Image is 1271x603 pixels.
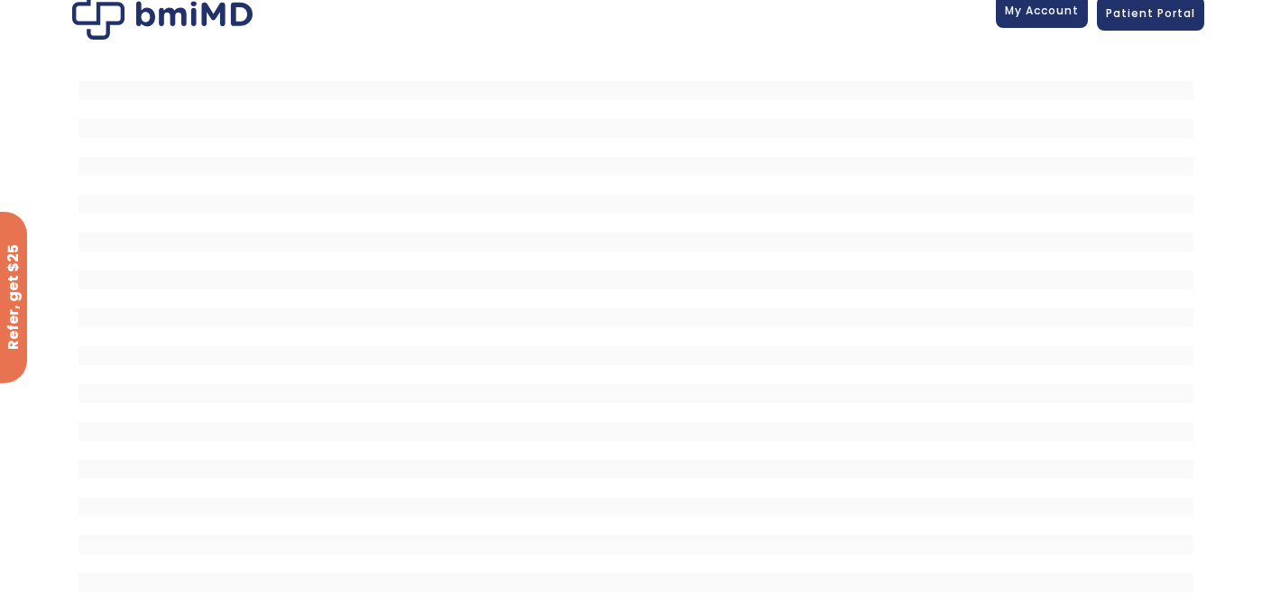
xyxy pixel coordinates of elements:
span: Patient Portal [1106,5,1195,21]
span: My Account [1005,3,1079,18]
iframe: MDI Patient Messaging Portal [78,62,1193,603]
